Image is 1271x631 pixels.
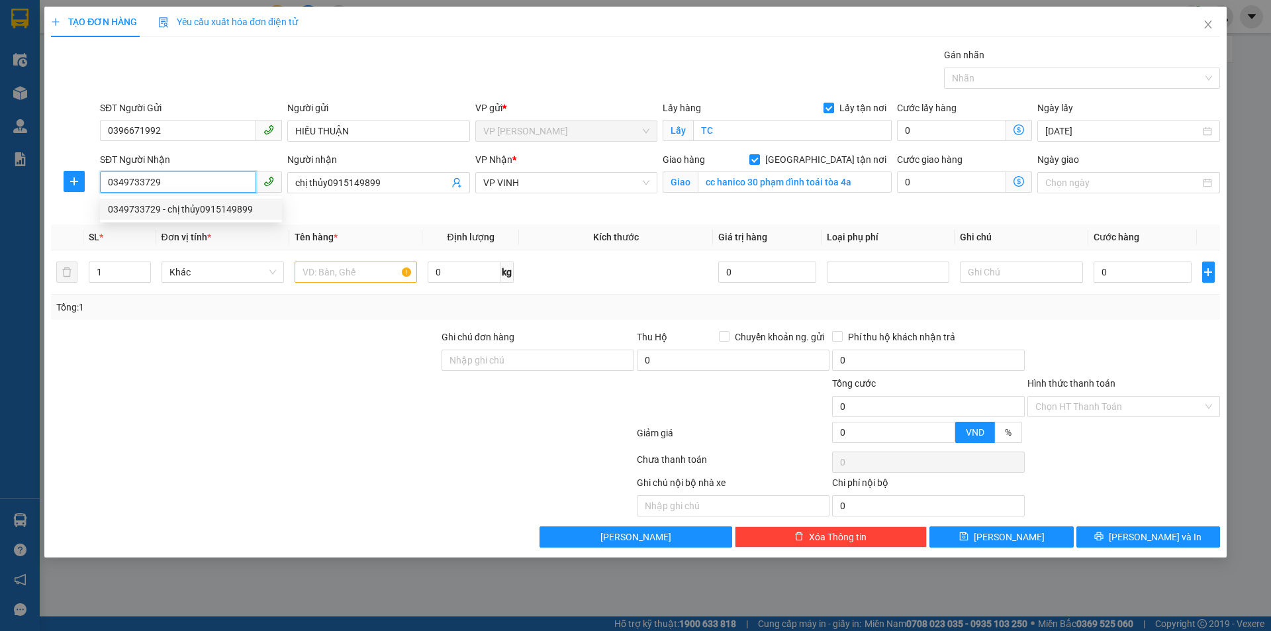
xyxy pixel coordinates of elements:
[929,526,1073,548] button: save[PERSON_NAME]
[593,232,639,242] span: Kích thước
[897,171,1006,193] input: Cước giao hàng
[663,154,705,165] span: Giao hàng
[1190,7,1227,44] button: Close
[64,171,85,192] button: plus
[637,475,829,495] div: Ghi chú nội bộ nhà xe
[834,101,892,115] span: Lấy tận nơi
[663,103,701,113] span: Lấy hàng
[635,452,831,475] div: Chưa thanh toán
[100,199,282,220] div: 0349733729 - chị thủy0915149899
[944,50,984,60] label: Gán nhãn
[89,232,99,242] span: SL
[966,427,984,438] span: VND
[637,332,667,342] span: Thu Hộ
[1045,175,1200,190] input: Ngày giao
[447,232,494,242] span: Định lượng
[1203,267,1214,277] span: plus
[974,530,1045,544] span: [PERSON_NAME]
[960,262,1082,283] input: Ghi Chú
[108,202,274,217] div: 0349733729 - chị thủy0915149899
[600,530,671,544] span: [PERSON_NAME]
[718,232,767,242] span: Giá trị hàng
[843,330,961,344] span: Phí thu hộ khách nhận trả
[897,154,963,165] label: Cước giao hàng
[51,17,60,26] span: plus
[475,154,512,165] span: VP Nhận
[1094,532,1104,542] span: printer
[158,17,298,27] span: Yêu cầu xuất hóa đơn điện tử
[718,262,817,283] input: 0
[100,101,282,115] div: SĐT Người Gửi
[56,262,77,283] button: delete
[158,17,169,28] img: icon
[475,101,657,115] div: VP gửi
[1202,262,1215,283] button: plus
[263,176,274,187] span: phone
[295,262,417,283] input: VD: Bàn, Ghế
[483,173,649,193] span: VP VINH
[32,56,134,101] span: [GEOGRAPHIC_DATA], [GEOGRAPHIC_DATA] ↔ [GEOGRAPHIC_DATA]
[1037,154,1079,165] label: Ngày giao
[451,177,462,188] span: user-add
[822,224,955,250] th: Loại phụ phí
[442,332,514,342] label: Ghi chú đơn hàng
[287,101,469,115] div: Người gửi
[100,152,282,167] div: SĐT Người Nhận
[663,120,693,141] span: Lấy
[7,72,30,137] img: logo
[1027,378,1115,389] label: Hình thức thanh toán
[51,17,137,27] span: TẠO ĐƠN HÀNG
[809,530,867,544] span: Xóa Thông tin
[295,232,338,242] span: Tên hàng
[955,224,1088,250] th: Ghi chú
[897,120,1006,141] input: Cước lấy hàng
[64,176,84,187] span: plus
[832,475,1025,495] div: Chi phí nội bộ
[635,426,831,449] div: Giảm giá
[794,532,804,542] span: delete
[1005,427,1012,438] span: %
[730,330,829,344] span: Chuyển khoản ng. gửi
[663,171,698,193] span: Giao
[483,121,649,141] span: VP THANH CHƯƠNG
[735,526,927,548] button: deleteXóa Thông tin
[693,120,892,141] input: Lấy tận nơi
[162,232,211,242] span: Đơn vị tính
[169,262,276,282] span: Khác
[287,152,469,167] div: Người nhận
[760,152,892,167] span: [GEOGRAPHIC_DATA] tận nơi
[1203,19,1213,30] span: close
[442,350,634,371] input: Ghi chú đơn hàng
[959,532,968,542] span: save
[1013,176,1024,187] span: dollar-circle
[897,103,957,113] label: Cước lấy hàng
[1094,232,1139,242] span: Cước hàng
[1076,526,1220,548] button: printer[PERSON_NAME] và In
[500,262,514,283] span: kg
[37,11,132,54] strong: CHUYỂN PHÁT NHANH AN PHÚ QUÝ
[637,495,829,516] input: Nhập ghi chú
[1045,124,1200,138] input: Ngày lấy
[540,526,732,548] button: [PERSON_NAME]
[832,378,876,389] span: Tổng cước
[1109,530,1201,544] span: [PERSON_NAME] và In
[1037,103,1073,113] label: Ngày lấy
[56,300,491,315] div: Tổng: 1
[263,124,274,135] span: phone
[1013,124,1024,135] span: dollar-circle
[698,171,892,193] input: Giao tận nơi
